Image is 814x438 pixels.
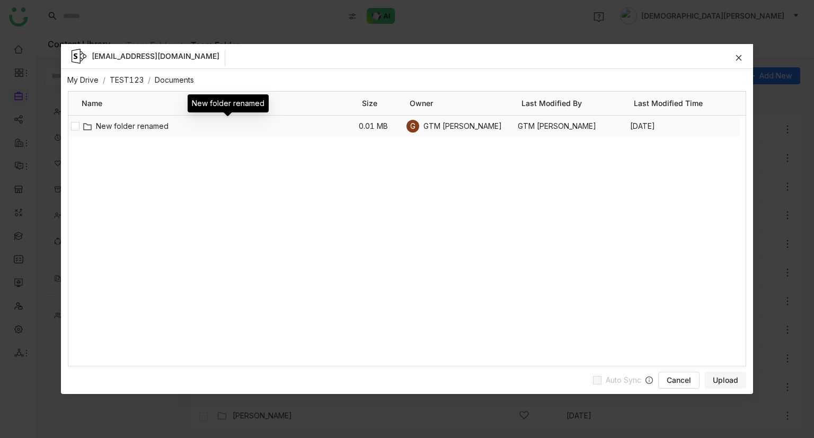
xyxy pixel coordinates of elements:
span: Cancel [667,375,691,386]
a: Documents [155,75,194,84]
nz-breadcrumb-separator: / [148,75,151,84]
span: Owner [410,98,522,109]
span: 0.01 MB [359,120,406,132]
img: Folder [83,122,91,131]
span: G [410,120,415,133]
img: SharePoint-icon.svg [72,49,86,64]
span: GTM [PERSON_NAME] [518,120,629,132]
a: My Drive [67,75,99,84]
span: Auto Sync [601,374,645,386]
span: GTM [PERSON_NAME] [423,120,502,132]
nz-breadcrumb-separator: / [103,75,105,84]
a: TEST123 [110,75,144,84]
span: Last Modified By [521,98,634,109]
span: [EMAIL_ADDRESS][DOMAIN_NAME] [92,50,219,62]
div: Size [362,92,410,115]
div: Name [82,92,362,115]
span: [DATE] [629,120,739,132]
span: New folder renamed [96,120,359,132]
button: Cancel [658,372,700,389]
button: Upload [705,372,746,389]
div: New folder renamed [188,94,269,112]
span: Last Modified Time [634,98,746,109]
